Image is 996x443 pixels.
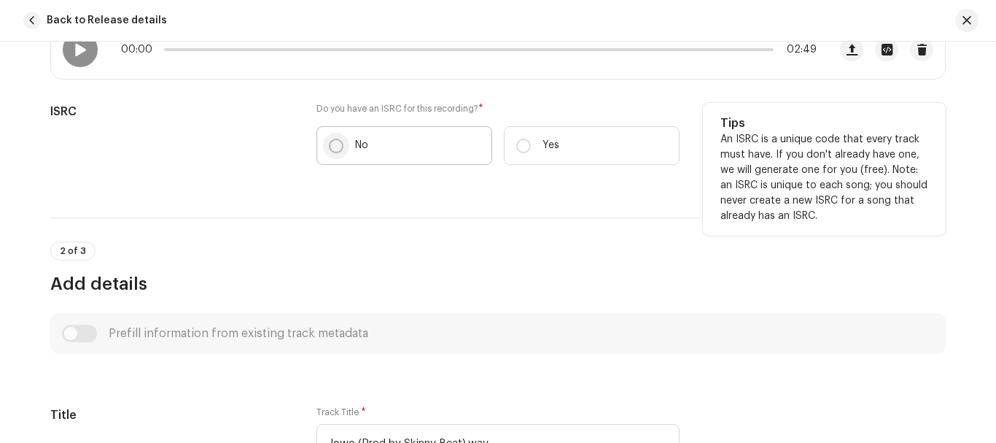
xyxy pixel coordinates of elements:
h5: ISRC [50,103,293,120]
h5: Title [50,407,293,424]
p: No [355,138,368,153]
p: An ISRC is a unique code that every track must have. If you don't already have one, we will gener... [720,132,928,224]
label: Do you have an ISRC for this recording? [316,103,680,115]
h3: Add details [50,272,946,296]
span: 02:49 [779,44,817,55]
label: Track Title [316,407,366,418]
h5: Tips [720,115,928,132]
p: Yes [542,138,559,153]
